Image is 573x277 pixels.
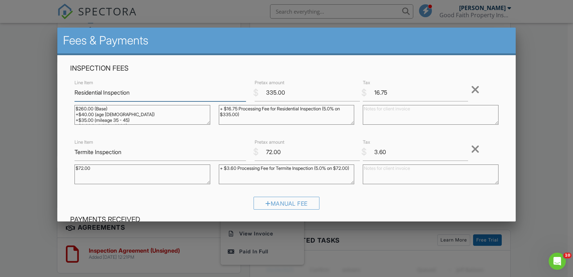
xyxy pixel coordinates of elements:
iframe: Intercom live chat [549,253,566,270]
h4: Payments Received [70,215,503,224]
h2: Fees & Payments [63,33,510,48]
label: Pretax amount [255,139,284,145]
textarea: $260.00 (Base) +$40.00 (age [DEMOGRAPHIC_DATA]) +$35.00 (mileage 35 - 45) +$0.00 (sqft 500 - 2000) [74,105,210,125]
h4: Inspection Fees [70,64,503,73]
div: $ [253,87,259,99]
label: Line Item [74,139,93,145]
label: Line Item [74,80,93,86]
span: 10 [563,253,572,258]
textarea: $72.00 [74,164,210,184]
textarea: + $3.60 Processing Fee for Termite Inspection (5.0% on $72.00) [219,164,355,184]
label: Tax [363,80,370,86]
div: $ [253,146,259,158]
label: Pretax amount [255,80,284,86]
div: $ [361,87,367,99]
textarea: + $16.75 Processing Fee for Residential Inspection (5.0% on $335.00) [219,105,355,125]
div: $ [361,146,367,158]
a: Manual Fee [254,202,319,209]
div: Manual Fee [254,197,319,210]
label: Tax [363,139,370,145]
